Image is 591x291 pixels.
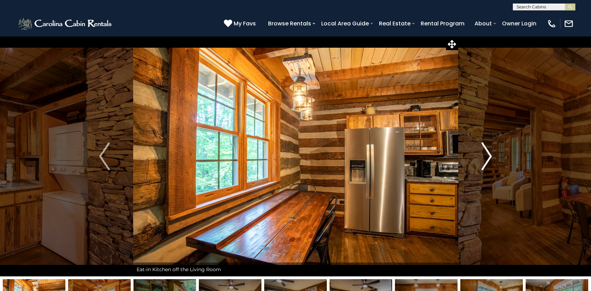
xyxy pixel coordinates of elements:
img: arrow [99,142,110,170]
a: About [471,17,495,30]
img: arrow [481,142,492,170]
a: Browse Rentals [265,17,315,30]
a: Real Estate [375,17,414,30]
img: phone-regular-white.png [547,19,557,29]
a: Rental Program [417,17,468,30]
button: Previous [76,36,133,276]
button: Next [458,36,515,276]
span: My Favs [234,19,256,28]
img: mail-regular-white.png [564,19,574,29]
img: White-1-2.png [17,17,114,31]
a: Owner Login [499,17,540,30]
a: My Favs [224,19,258,28]
div: Eat-in Kitchen off the Living Room [133,262,458,276]
a: Local Area Guide [318,17,372,30]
